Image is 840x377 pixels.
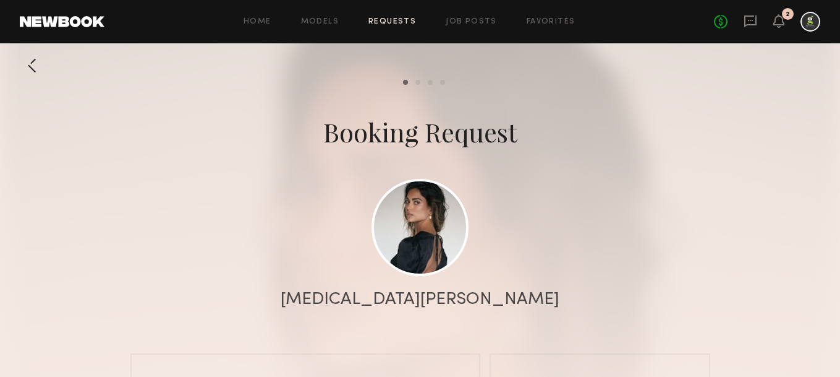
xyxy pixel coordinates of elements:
[786,11,790,18] div: 2
[368,18,416,26] a: Requests
[281,291,559,308] div: [MEDICAL_DATA][PERSON_NAME]
[301,18,339,26] a: Models
[323,115,517,149] div: Booking Request
[527,18,575,26] a: Favorites
[244,18,271,26] a: Home
[446,18,497,26] a: Job Posts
